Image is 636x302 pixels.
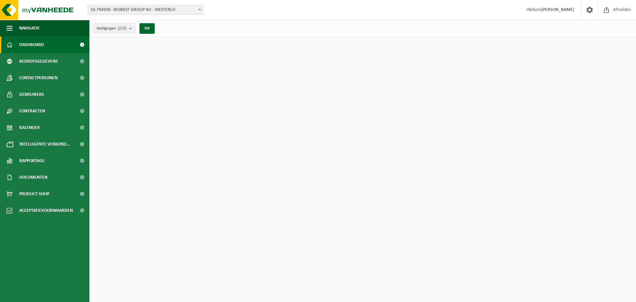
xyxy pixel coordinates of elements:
[19,86,44,103] span: Gebruikers
[19,53,58,70] span: Bedrijfsgegevens
[93,23,135,33] button: Vestigingen(2/2)
[19,36,44,53] span: Dashboard
[139,23,155,34] button: OK
[19,103,45,119] span: Contracten
[96,24,127,33] span: Vestigingen
[19,20,40,36] span: Navigatie
[19,136,71,152] span: Intelligente verbond...
[87,5,203,15] span: 10-794958 - BIOBEST GROUP NV - WESTERLO
[118,26,127,30] count: (2/2)
[19,70,58,86] span: Contactpersonen
[88,5,203,15] span: 10-794958 - BIOBEST GROUP NV - WESTERLO
[19,152,45,169] span: Rapportage
[541,7,574,12] strong: [PERSON_NAME]
[19,119,40,136] span: Kalender
[19,169,47,186] span: Documenten
[19,186,49,202] span: Product Shop
[19,202,73,219] span: Acceptatievoorwaarden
